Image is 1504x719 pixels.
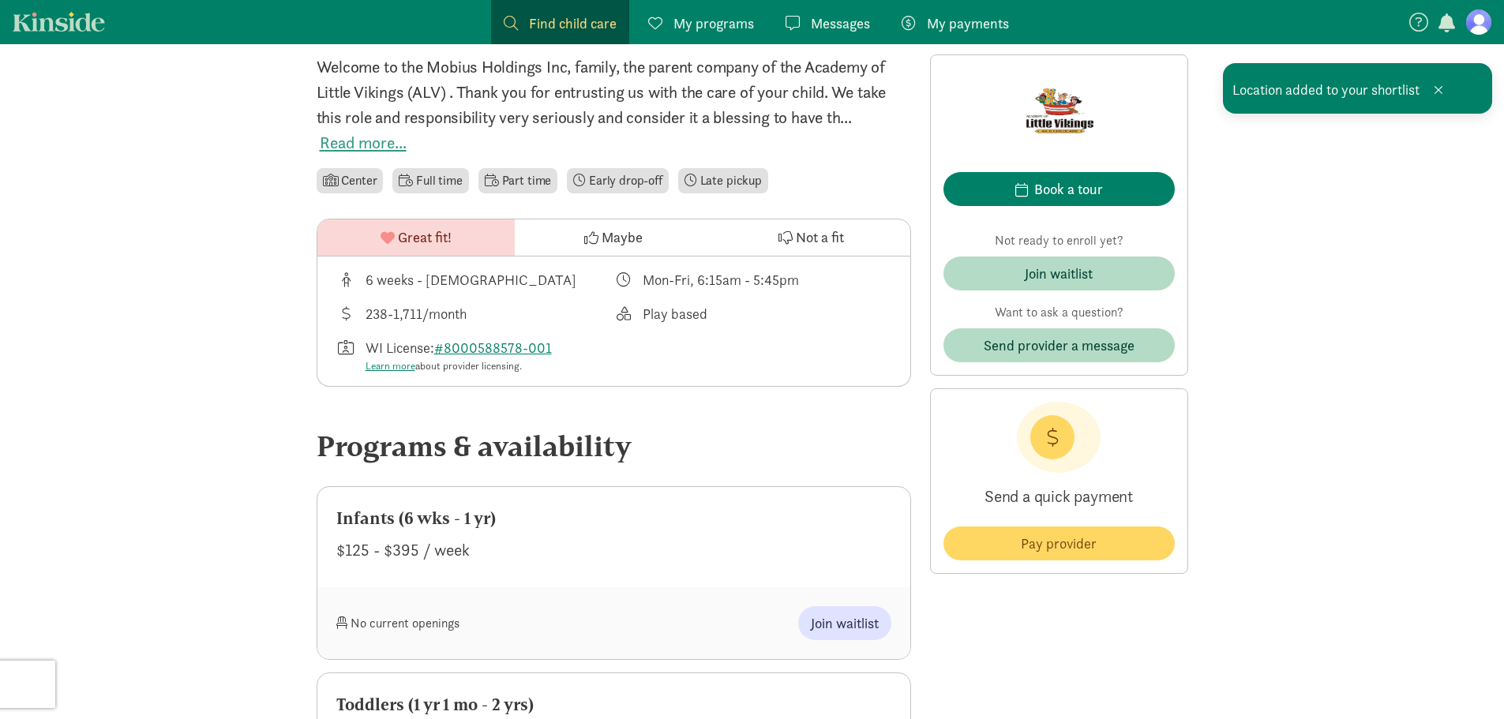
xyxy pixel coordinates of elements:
div: $125 - $395 / week [336,537,891,563]
div: Book a tour [1034,178,1103,200]
span: Pay provider [1021,533,1097,554]
span: My payments [927,13,1009,34]
div: Play based [643,303,707,324]
div: Join waitlist [1025,263,1093,284]
button: Join waitlist [798,606,891,640]
li: Early drop-off [567,168,669,193]
span: Messages [811,13,870,34]
div: This provider's education philosophy [613,303,891,324]
div: Class schedule [613,269,891,290]
p: Send a quick payment [943,473,1175,520]
div: about provider licensing. [366,358,558,374]
button: Not a fit [712,219,910,256]
li: Late pickup [678,168,768,193]
a: Kinside [13,12,105,32]
span: Join waitlist [811,612,879,634]
li: Center [317,168,384,193]
p: Not ready to enroll yet? [943,231,1175,250]
span: Great fit! [398,227,452,248]
button: Join waitlist [943,257,1175,290]
div: 6 weeks - [DEMOGRAPHIC_DATA] [366,269,576,290]
div: License number [336,337,614,374]
button: Book a tour [943,172,1175,206]
span: Send provider a message [984,335,1135,356]
a: Learn more [366,359,415,373]
span: Maybe [602,227,643,248]
div: Age range for children that this provider cares for [336,269,614,290]
div: Programs & availability [317,425,911,467]
div: WI License: [366,337,558,374]
div: Location added to your shortlist [1223,63,1492,114]
div: Welcome to the Mobius Holdings Inc, family, the parent company of the Academy of Little Vikings (... [317,54,911,130]
button: Maybe [515,219,712,256]
button: Send provider a message [943,328,1175,362]
span: Find child care [529,13,617,34]
div: Average tuition for this program [336,303,614,324]
span: My programs [673,13,754,34]
li: Part time [478,168,557,193]
button: Read more... [320,130,407,155]
span: Not a fit [796,227,844,248]
div: Mon-Fri, 6:15am - 5:45pm [643,269,799,290]
li: Full time [392,168,468,193]
p: Want to ask a question? [943,303,1175,322]
div: 238-1,711/month [366,303,467,324]
button: Great fit! [317,219,515,256]
div: Infants (6 wks - 1 yr) [336,506,891,531]
img: Provider logo [1011,68,1106,153]
a: #8000588578-001 [434,339,552,357]
div: No current openings [336,606,614,640]
div: Toddlers (1 yr 1 mo - 2 yrs) [336,692,891,717]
